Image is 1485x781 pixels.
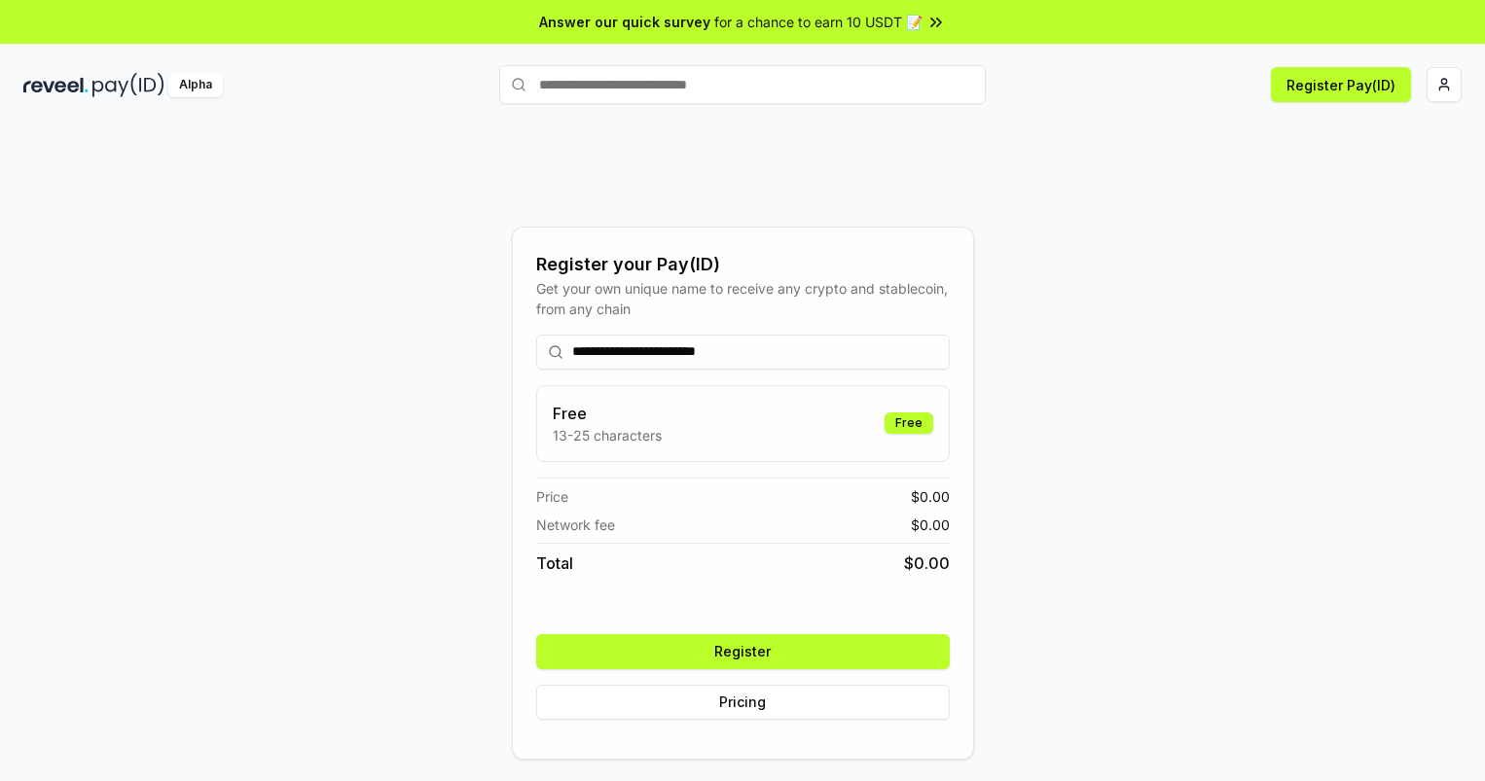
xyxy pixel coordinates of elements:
[536,486,568,507] span: Price
[904,551,950,575] span: $ 0.00
[23,73,89,97] img: reveel_dark
[536,278,950,319] div: Get your own unique name to receive any crypto and stablecoin, from any chain
[553,425,662,445] p: 13-25 characters
[911,486,950,507] span: $ 0.00
[885,412,933,434] div: Free
[536,251,950,278] div: Register your Pay(ID)
[536,634,950,669] button: Register
[539,12,710,32] span: Answer our quick survey
[536,551,573,575] span: Total
[536,685,950,720] button: Pricing
[92,73,164,97] img: pay_id
[536,515,615,535] span: Network fee
[168,73,223,97] div: Alpha
[1271,67,1411,102] button: Register Pay(ID)
[714,12,923,32] span: for a chance to earn 10 USDT 📝
[553,402,662,425] h3: Free
[911,515,950,535] span: $ 0.00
